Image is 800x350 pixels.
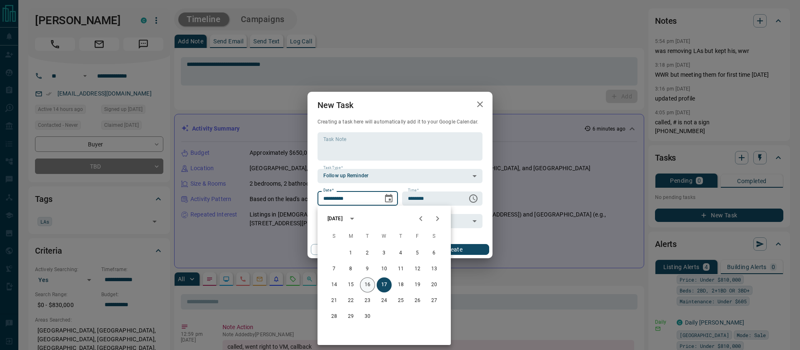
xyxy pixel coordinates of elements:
button: 30 [360,309,375,324]
button: Choose time, selected time is 2:00 PM [465,190,482,207]
span: Wednesday [377,228,392,245]
button: 15 [343,277,358,292]
button: 27 [427,293,442,308]
button: 23 [360,293,375,308]
div: [DATE] [327,215,342,222]
button: 6 [427,246,442,261]
button: 14 [327,277,342,292]
span: Thursday [393,228,408,245]
button: 11 [393,262,408,277]
button: Previous month [412,210,429,227]
button: 24 [377,293,392,308]
button: calendar view is open, switch to year view [345,212,359,226]
span: Friday [410,228,425,245]
button: 25 [393,293,408,308]
button: 13 [427,262,442,277]
button: 1 [343,246,358,261]
span: Tuesday [360,228,375,245]
h2: New Task [307,92,363,118]
label: Date [323,188,334,193]
button: 18 [393,277,408,292]
button: 29 [343,309,358,324]
button: 3 [377,246,392,261]
button: 28 [327,309,342,324]
button: 12 [410,262,425,277]
button: 9 [360,262,375,277]
button: 5 [410,246,425,261]
button: Cancel [311,244,382,255]
p: Creating a task here will automatically add it to your Google Calendar. [317,118,482,126]
button: 2 [360,246,375,261]
button: Next month [429,210,446,227]
span: Monday [343,228,358,245]
button: 19 [410,277,425,292]
button: 4 [393,246,408,261]
span: Saturday [427,228,442,245]
button: 10 [377,262,392,277]
button: 20 [427,277,442,292]
button: 17 [377,277,392,292]
button: 8 [343,262,358,277]
label: Time [408,188,419,193]
button: 7 [327,262,342,277]
button: Choose date, selected date is Sep 17, 2025 [380,190,397,207]
label: Task Type [323,165,343,171]
button: 16 [360,277,375,292]
button: 22 [343,293,358,308]
button: 26 [410,293,425,308]
div: Follow up Reminder [317,169,482,183]
button: Create [418,244,489,255]
span: Sunday [327,228,342,245]
button: 21 [327,293,342,308]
